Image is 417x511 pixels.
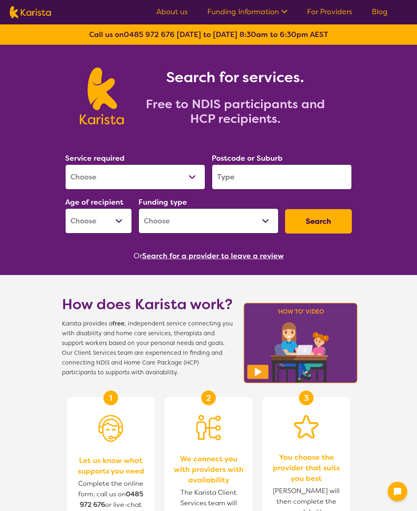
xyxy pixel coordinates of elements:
span: Or [134,250,142,262]
div: 3 [299,391,314,405]
label: Postcode or Suburb [212,153,283,163]
div: 2 [201,391,216,405]
img: Karista logo [80,68,123,124]
h1: How does Karista work? [62,295,233,314]
span: Karista provides a , independent service connecting you with disability and home care services, t... [62,319,233,378]
b: free [112,320,125,328]
label: Funding type [138,197,187,207]
button: Search [285,209,352,234]
div: 1 [103,391,118,405]
label: Service required [65,153,125,163]
a: Blog [372,7,388,17]
img: Karista logo [10,6,51,18]
img: Karista video [241,300,360,386]
img: Star icon [294,415,318,439]
span: Let us know what supports you need [75,455,147,476]
h2: Free to NDIS participants and HCP recipients. [134,97,337,126]
a: Funding Information [207,7,288,17]
span: You choose the provider that suits you best [270,452,342,484]
button: Search for a provider to leave a review [142,250,284,262]
a: About us [156,7,188,17]
a: 0485 972 676 [124,30,175,39]
h1: Search for services. [134,68,337,87]
a: For Providers [307,7,352,17]
input: Type [212,164,352,190]
span: We connect you with providers with availability [173,454,244,485]
img: Person with headset icon [99,415,123,442]
b: Call us on [DATE] to [DATE] 8:30am to 6:30pm AEST [89,30,328,39]
img: Person being matched to services icon [196,415,221,440]
label: Age of recipient [65,197,123,207]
